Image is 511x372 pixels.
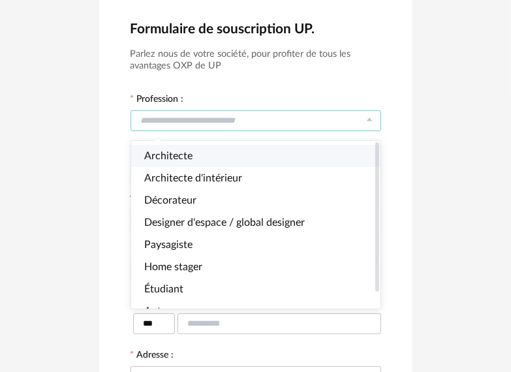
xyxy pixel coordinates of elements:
[144,240,193,250] span: Paysagiste
[144,151,193,161] span: Architecte
[144,195,196,206] span: Décorateur
[144,284,183,294] span: Étudiant
[131,20,381,38] h2: Formulaire de souscription UP.
[131,48,381,72] h3: Parlez nous de votre société, pour profiter de tous les avantages OXP de UP
[131,350,174,362] label: Adresse :
[144,173,242,183] span: Architecte d'intérieur
[144,217,305,228] span: Designer d'espace / global designer
[144,262,202,272] span: Home stager
[131,95,184,106] label: Profession :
